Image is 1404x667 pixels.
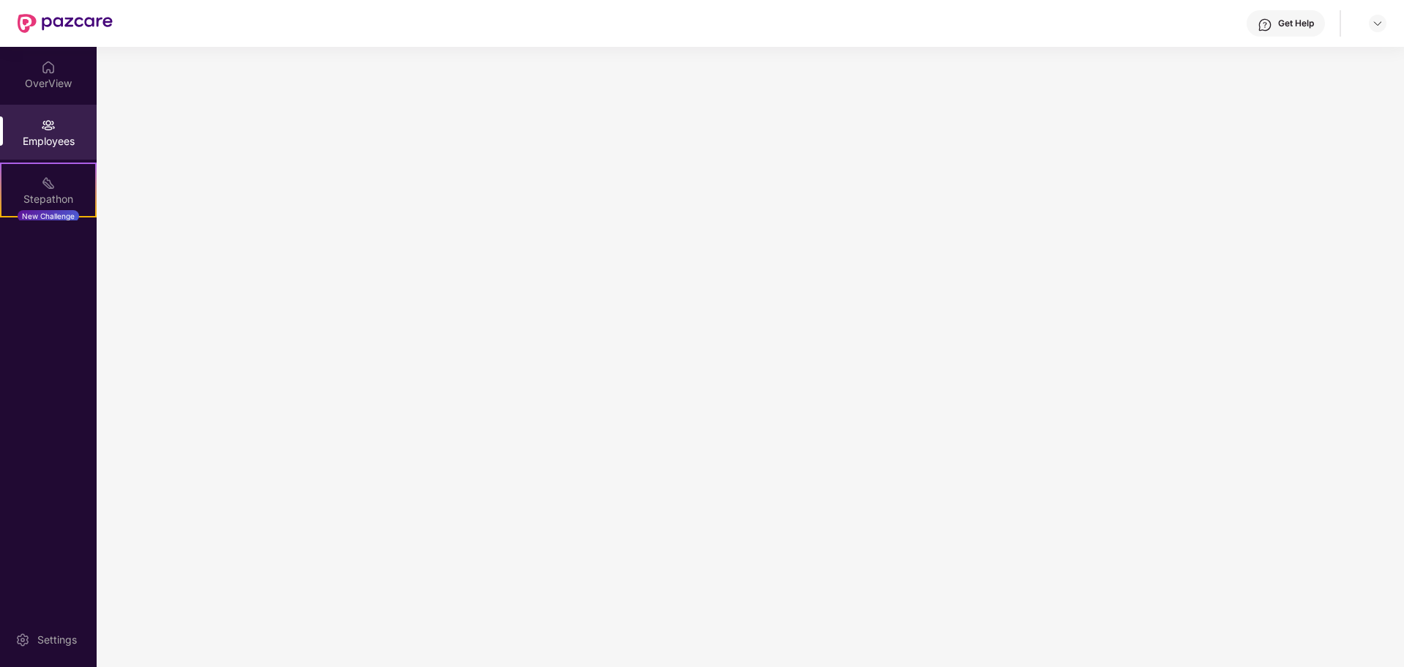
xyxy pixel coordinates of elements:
[1278,18,1314,29] div: Get Help
[41,118,56,133] img: svg+xml;base64,PHN2ZyBpZD0iRW1wbG95ZWVzIiB4bWxucz0iaHR0cDovL3d3dy53My5vcmcvMjAwMC9zdmciIHdpZHRoPS...
[1372,18,1384,29] img: svg+xml;base64,PHN2ZyBpZD0iRHJvcGRvd24tMzJ4MzIiIHhtbG5zPSJodHRwOi8vd3d3LnczLm9yZy8yMDAwL3N2ZyIgd2...
[1,192,95,206] div: Stepathon
[15,633,30,647] img: svg+xml;base64,PHN2ZyBpZD0iU2V0dGluZy0yMHgyMCIgeG1sbnM9Imh0dHA6Ly93d3cudzMub3JnLzIwMDAvc3ZnIiB3aW...
[33,633,81,647] div: Settings
[18,210,79,222] div: New Challenge
[41,60,56,75] img: svg+xml;base64,PHN2ZyBpZD0iSG9tZSIgeG1sbnM9Imh0dHA6Ly93d3cudzMub3JnLzIwMDAvc3ZnIiB3aWR0aD0iMjAiIG...
[1258,18,1272,32] img: svg+xml;base64,PHN2ZyBpZD0iSGVscC0zMngzMiIgeG1sbnM9Imh0dHA6Ly93d3cudzMub3JnLzIwMDAvc3ZnIiB3aWR0aD...
[41,176,56,190] img: svg+xml;base64,PHN2ZyB4bWxucz0iaHR0cDovL3d3dy53My5vcmcvMjAwMC9zdmciIHdpZHRoPSIyMSIgaGVpZ2h0PSIyMC...
[18,14,113,33] img: New Pazcare Logo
